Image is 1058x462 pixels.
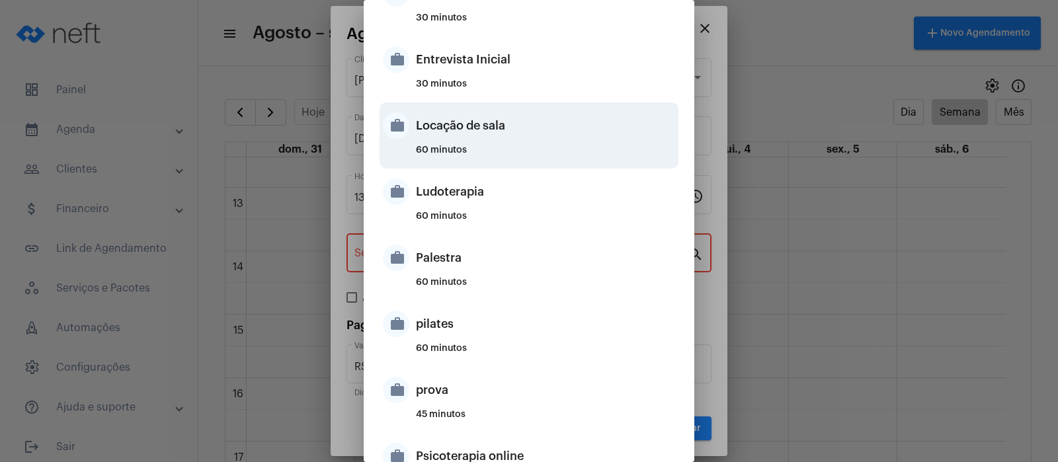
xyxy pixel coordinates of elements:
[383,46,409,73] mat-icon: work
[416,278,675,297] div: 60 minutos
[383,311,409,337] mat-icon: work
[416,13,675,33] div: 30 minutos
[416,344,675,364] div: 60 minutos
[416,145,675,165] div: 60 minutos
[416,79,675,99] div: 30 minutos
[416,40,675,79] div: Entrevista Inicial
[416,370,675,410] div: prova
[416,106,675,145] div: Locação de sala
[383,178,409,205] mat-icon: work
[383,245,409,271] mat-icon: work
[416,172,675,212] div: Ludoterapia
[416,238,675,278] div: Palestra
[416,212,675,231] div: 60 minutos
[383,377,409,403] mat-icon: work
[416,410,675,430] div: 45 minutos
[416,304,675,344] div: pilates
[383,112,409,139] mat-icon: work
